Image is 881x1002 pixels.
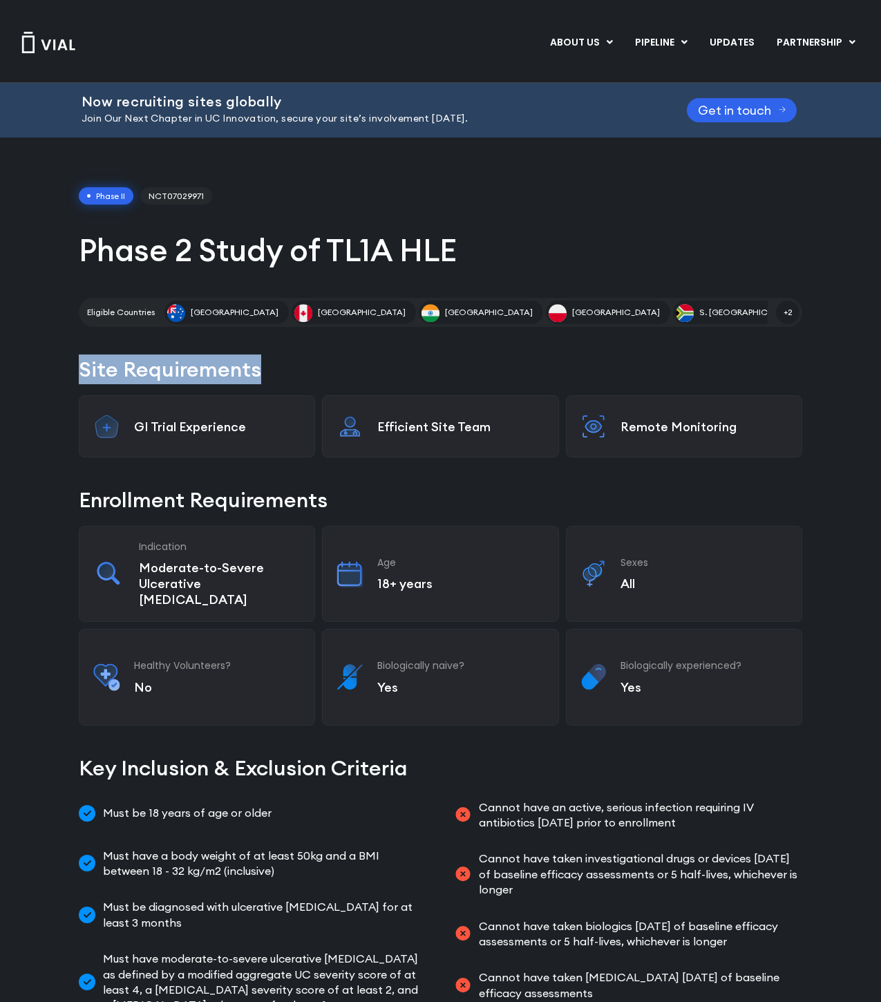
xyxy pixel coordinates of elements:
[167,304,185,322] img: Australia
[139,560,301,607] p: Moderate-to-Severe Ulcerative [MEDICAL_DATA]
[475,800,803,831] span: Cannot have an active, serious infection requiring IV antibiotics [DATE] prior to enrollment
[79,230,802,270] h1: Phase 2 Study of TL1A HLE
[100,899,427,930] span: Must be diagnosed with ulcerative [MEDICAL_DATA] for at least 3 months
[549,304,567,322] img: Poland
[475,970,803,1001] span: Cannot have taken [MEDICAL_DATA] [DATE] of baseline efficacy assessments
[377,576,544,592] p: 18+ years
[776,301,799,324] span: +2
[572,306,660,319] span: [GEOGRAPHIC_DATA]
[621,659,788,672] h3: Biologically experienced?
[699,31,765,55] a: UPDATES
[699,306,797,319] span: S. [GEOGRAPHIC_DATA]
[687,98,797,122] a: Get in touch
[377,419,544,435] p: Efficient Site Team
[766,31,866,55] a: PARTNERSHIPMenu Toggle
[134,419,301,435] p: GI Trial Experience
[82,94,652,109] h2: Now recruiting sites globally
[79,485,802,515] h2: Enrollment Requirements
[539,31,623,55] a: ABOUT USMenu Toggle
[191,306,278,319] span: [GEOGRAPHIC_DATA]
[676,304,694,322] img: S. Africa
[698,105,771,115] span: Get in touch
[82,111,652,126] p: Join Our Next Chapter in UC Innovation, secure your site’s involvement [DATE].
[421,304,439,322] img: India
[624,31,698,55] a: PIPELINEMenu Toggle
[140,187,212,205] span: NCT07029971
[294,304,312,322] img: Canada
[79,355,802,384] h2: Site Requirements
[79,187,133,205] span: Phase II
[318,306,406,319] span: [GEOGRAPHIC_DATA]
[445,306,533,319] span: [GEOGRAPHIC_DATA]
[621,679,788,695] p: Yes
[139,540,301,553] h3: Indication
[475,918,803,949] span: Cannot have taken biologics [DATE] of baseline efficacy assessments or 5 half-lives, whichever is...
[621,576,788,592] p: All
[79,753,802,783] h2: Key Inclusion & Exclusion Criteria
[134,679,301,695] p: No
[475,851,803,897] span: Cannot have taken investigational drugs or devices [DATE] of baseline efficacy assessments or 5 h...
[377,556,544,569] h3: Age
[21,32,76,53] img: Vial Logo
[100,800,272,827] span: Must be 18 years of age or older
[100,848,427,879] span: Must have a body weight of at least 50kg and a BMI between 18 - 32 kg/m2 (inclusive)
[377,679,544,695] p: Yes
[621,556,788,569] h3: Sexes
[134,659,301,672] h3: Healthy Volunteers?
[377,659,544,672] h3: Biologically naive?
[87,306,155,319] h2: Eligible Countries
[621,419,788,435] p: Remote Monitoring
